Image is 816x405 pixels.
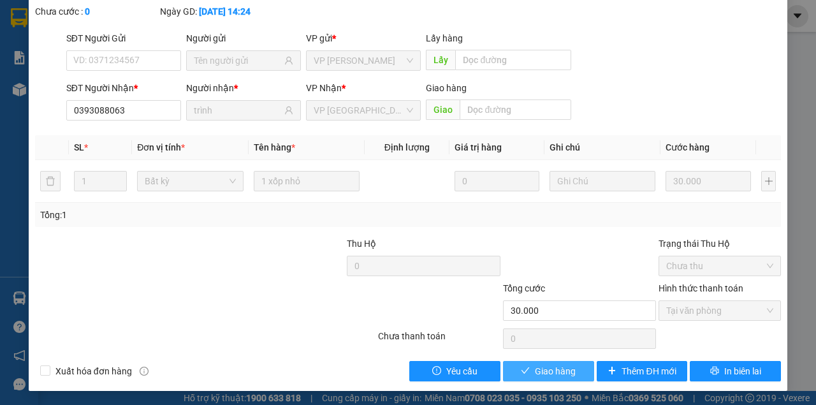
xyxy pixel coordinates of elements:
[608,366,616,376] span: plus
[347,239,376,249] span: Thu Hộ
[40,208,316,222] div: Tổng: 1
[544,135,660,160] th: Ghi chú
[622,364,676,378] span: Thêm ĐH mới
[314,51,413,70] span: VP Phan Thiết
[503,283,545,293] span: Tổng cước
[284,106,293,115] span: user
[432,366,441,376] span: exclamation-circle
[74,142,84,152] span: SL
[306,31,421,45] div: VP gửi
[666,256,773,276] span: Chưa thu
[503,361,594,381] button: checkGiao hàng
[521,366,530,376] span: check
[40,171,61,191] button: delete
[306,83,342,93] span: VP Nhận
[426,50,455,70] span: Lấy
[284,56,293,65] span: user
[254,142,295,152] span: Tên hàng
[460,99,571,120] input: Dọc đường
[690,361,781,381] button: printerIn biên lai
[659,237,781,251] div: Trạng thái Thu Hộ
[85,6,90,17] b: 0
[314,101,413,120] span: VP Sài Gòn
[160,4,282,18] div: Ngày GD:
[137,142,185,152] span: Đơn vị tính
[426,83,467,93] span: Giao hàng
[66,81,181,95] div: SĐT Người Nhận
[426,33,463,43] span: Lấy hàng
[50,364,137,378] span: Xuất hóa đơn hàng
[455,50,571,70] input: Dọc đường
[409,361,500,381] button: exclamation-circleYêu cầu
[659,283,743,293] label: Hình thức thanh toán
[194,103,282,117] input: Tên người nhận
[194,54,282,68] input: Tên người gửi
[35,4,157,18] div: Chưa cước :
[666,301,773,320] span: Tại văn phòng
[597,361,688,381] button: plusThêm ĐH mới
[377,329,502,351] div: Chưa thanh toán
[455,171,539,191] input: 0
[666,142,710,152] span: Cước hàng
[710,366,719,376] span: printer
[535,364,576,378] span: Giao hàng
[140,367,149,376] span: info-circle
[186,31,301,45] div: Người gửi
[761,171,776,191] button: plus
[666,171,751,191] input: 0
[145,172,235,191] span: Bất kỳ
[446,364,477,378] span: Yêu cầu
[455,142,502,152] span: Giá trị hàng
[426,99,460,120] span: Giao
[199,6,251,17] b: [DATE] 14:24
[186,81,301,95] div: Người nhận
[66,31,181,45] div: SĐT Người Gửi
[384,142,430,152] span: Định lượng
[254,171,360,191] input: VD: Bàn, Ghế
[724,364,761,378] span: In biên lai
[550,171,655,191] input: Ghi Chú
